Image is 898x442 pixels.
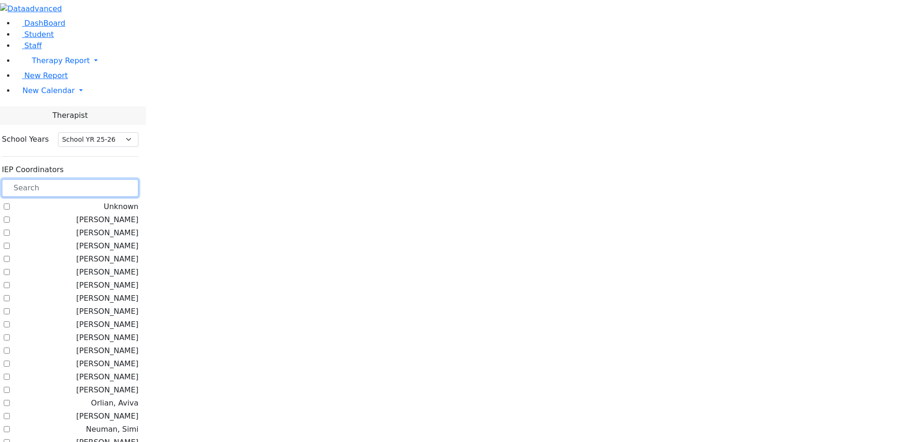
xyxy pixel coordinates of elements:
[76,240,138,252] label: [PERSON_NAME]
[76,319,138,330] label: [PERSON_NAME]
[104,201,138,212] label: Unknown
[76,384,138,396] label: [PERSON_NAME]
[76,306,138,317] label: [PERSON_NAME]
[76,254,138,265] label: [PERSON_NAME]
[91,398,138,409] label: Orlian, Aviva
[24,71,68,80] span: New Report
[86,424,138,435] label: Neuman, Simi
[76,280,138,291] label: [PERSON_NAME]
[76,411,138,422] label: [PERSON_NAME]
[76,293,138,304] label: [PERSON_NAME]
[76,227,138,239] label: [PERSON_NAME]
[76,214,138,225] label: [PERSON_NAME]
[76,267,138,278] label: [PERSON_NAME]
[15,81,898,100] a: New Calendar
[15,30,54,39] a: Student
[24,30,54,39] span: Student
[2,164,64,175] label: IEP Coordinators
[24,41,42,50] span: Staff
[76,345,138,356] label: [PERSON_NAME]
[2,134,49,145] label: School Years
[15,51,898,70] a: Therapy Report
[32,56,90,65] span: Therapy Report
[15,19,65,28] a: DashBoard
[76,358,138,370] label: [PERSON_NAME]
[76,371,138,383] label: [PERSON_NAME]
[52,110,87,121] span: Therapist
[15,71,68,80] a: New Report
[22,86,75,95] span: New Calendar
[76,332,138,343] label: [PERSON_NAME]
[15,41,42,50] a: Staff
[2,179,138,197] input: Search
[24,19,65,28] span: DashBoard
